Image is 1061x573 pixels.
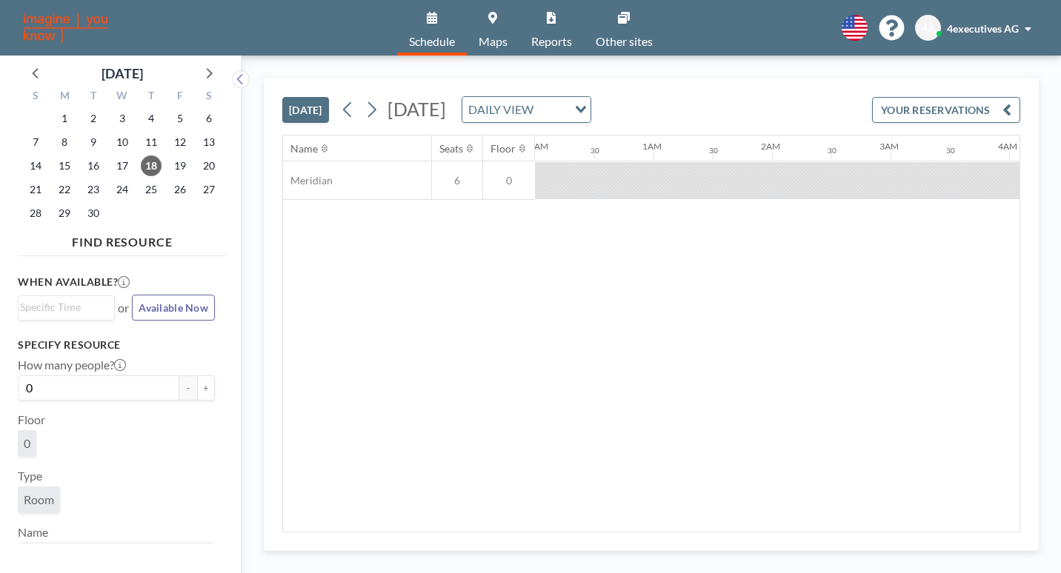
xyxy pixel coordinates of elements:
[170,179,190,200] span: Friday, September 26, 2025
[83,203,104,224] span: Tuesday, September 30, 2025
[83,179,104,200] span: Tuesday, September 23, 2025
[179,375,197,401] button: -
[112,132,133,153] span: Wednesday, September 10, 2025
[83,132,104,153] span: Tuesday, September 9, 2025
[18,412,45,427] label: Floor
[947,22,1019,35] span: 4executives AG
[170,108,190,129] span: Friday, September 5, 2025
[761,141,780,152] div: 2AM
[108,87,137,107] div: W
[112,155,133,176] span: Wednesday, September 17, 2025
[538,100,566,119] input: Search for option
[946,146,955,155] div: 30
[18,358,126,372] label: How many people?
[18,469,42,483] label: Type
[290,142,318,155] div: Name
[199,155,219,176] span: Saturday, September 20, 2025
[194,87,223,107] div: S
[283,174,333,187] span: Meridian
[18,338,215,352] h3: Specify resource
[388,98,446,120] span: [DATE]
[531,36,572,47] span: Reports
[79,87,108,107] div: T
[19,543,214,569] div: Search for option
[18,525,48,540] label: Name
[828,146,837,155] div: 30
[141,179,162,200] span: Thursday, September 25, 2025
[879,141,899,152] div: 3AM
[199,179,219,200] span: Saturday, September 27, 2025
[490,142,516,155] div: Floor
[25,203,46,224] span: Sunday, September 28, 2025
[524,141,548,152] div: 12AM
[139,301,208,314] span: Available Now
[596,36,653,47] span: Other sites
[709,146,718,155] div: 30
[54,155,75,176] span: Monday, September 15, 2025
[20,299,106,315] input: Search for option
[197,375,215,401] button: +
[18,229,227,249] h4: FIND RESOURCE
[21,87,50,107] div: S
[141,132,162,153] span: Thursday, September 11, 2025
[112,108,133,129] span: Wednesday, September 3, 2025
[465,100,536,119] span: DAILY VIEW
[141,108,162,129] span: Thursday, September 4, 2025
[54,179,75,200] span: Monday, September 22, 2025
[922,21,935,35] span: 4A
[50,87,79,107] div: M
[483,174,535,187] span: 0
[54,108,75,129] span: Monday, September 1, 2025
[83,155,104,176] span: Tuesday, September 16, 2025
[83,108,104,129] span: Tuesday, September 2, 2025
[24,492,54,507] span: Room
[54,132,75,153] span: Monday, September 8, 2025
[462,97,591,122] div: Search for option
[24,436,30,451] span: 0
[199,108,219,129] span: Saturday, September 6, 2025
[24,13,107,43] img: organization-logo
[54,203,75,224] span: Monday, September 29, 2025
[25,132,46,153] span: Sunday, September 7, 2025
[112,179,133,200] span: Wednesday, September 24, 2025
[170,155,190,176] span: Friday, September 19, 2025
[282,97,329,123] button: [DATE]
[872,97,1020,123] button: YOUR RESERVATIONS
[141,155,162,176] span: Thursday, September 18, 2025
[998,141,1017,152] div: 4AM
[199,132,219,153] span: Saturday, September 13, 2025
[19,296,114,318] div: Search for option
[25,179,46,200] span: Sunday, September 21, 2025
[165,87,194,107] div: F
[439,142,463,155] div: Seats
[409,36,455,47] span: Schedule
[591,146,599,155] div: 30
[642,141,662,152] div: 1AM
[432,174,482,187] span: 6
[118,301,129,315] span: or
[102,63,143,84] div: [DATE]
[170,132,190,153] span: Friday, September 12, 2025
[479,36,508,47] span: Maps
[132,295,215,321] button: Available Now
[136,87,165,107] div: T
[25,155,46,176] span: Sunday, September 14, 2025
